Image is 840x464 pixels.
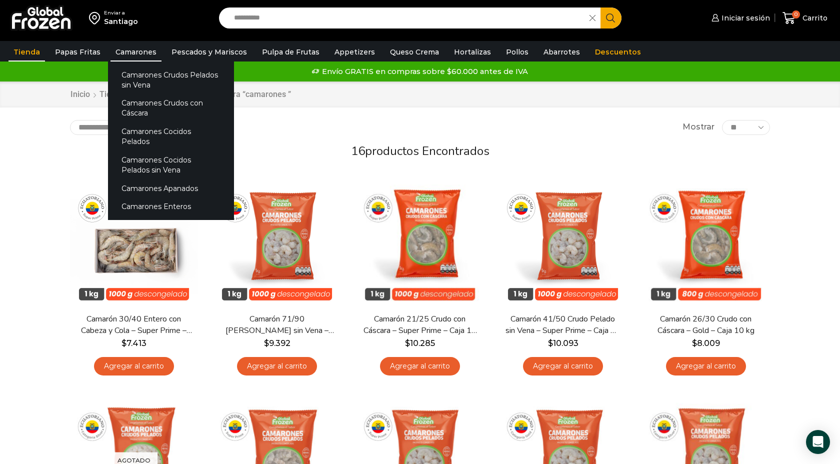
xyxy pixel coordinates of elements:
a: Camarones Crudos Pelados sin Vena [108,65,234,94]
a: Agregar al carrito: “Camarón 71/90 Crudo Pelado sin Vena - Super Prime - Caja 10 kg” [237,357,317,375]
a: Appetizers [329,42,380,61]
a: Camarón 30/40 Entero con Cabeza y Cola – Super Prime – Caja 10 kg [76,313,191,336]
a: Tienda [99,89,125,100]
a: Hortalizas [449,42,496,61]
span: Carrito [800,13,827,23]
span: $ [405,338,410,348]
a: Camarones Cocidos Pelados sin Vena [108,151,234,179]
button: Search button [600,7,621,28]
span: $ [548,338,553,348]
span: $ [692,338,697,348]
a: Tienda [8,42,45,61]
bdi: 7.413 [121,338,146,348]
a: Inicio [70,89,90,100]
bdi: 10.093 [548,338,578,348]
a: Camarones [110,42,161,61]
a: Camarones Crudos con Cáscara [108,94,234,122]
a: Camarón 21/25 Crudo con Cáscara – Super Prime – Caja 10 kg [362,313,477,336]
div: Enviar a [104,9,138,16]
bdi: 9.392 [264,338,290,348]
span: Mostrar [682,121,714,133]
img: address-field-icon.svg [89,9,104,26]
a: Pescados y Mariscos [166,42,252,61]
span: 16 [351,143,365,159]
a: Agregar al carrito: “Camarón 30/40 Entero con Cabeza y Cola - Super Prime - Caja 10 kg” [94,357,174,375]
a: Papas Fritas [50,42,105,61]
div: Santiago [104,16,138,26]
span: $ [264,338,269,348]
a: Pollos [501,42,533,61]
a: 0 Carrito [780,6,830,30]
a: Pulpa de Frutas [257,42,324,61]
a: Camarón 71/90 [PERSON_NAME] sin Vena – Super Prime – Caja 10 kg [219,313,334,336]
a: Iniciar sesión [709,8,770,28]
a: Queso Crema [385,42,444,61]
a: Agregar al carrito: “Camarón 26/30 Crudo con Cáscara - Gold - Caja 10 kg” [666,357,746,375]
a: Abarrotes [538,42,585,61]
span: productos encontrados [365,143,489,159]
bdi: 8.009 [692,338,720,348]
a: Camarones Enteros [108,197,234,216]
a: Agregar al carrito: “Camarón 41/50 Crudo Pelado sin Vena - Super Prime - Caja 10 kg” [523,357,603,375]
span: $ [121,338,126,348]
a: Camarones Apanados [108,179,234,197]
select: Pedido de la tienda [70,120,197,135]
bdi: 10.285 [405,338,435,348]
div: Open Intercom Messenger [806,430,830,454]
a: Camarones Cocidos Pelados [108,122,234,151]
span: Iniciar sesión [719,13,770,23]
a: Descuentos [590,42,646,61]
span: 0 [792,10,800,18]
nav: Breadcrumb [70,89,291,100]
a: Camarón 26/30 Crudo con Cáscara – Gold – Caja 10 kg [648,313,763,336]
a: Agregar al carrito: “Camarón 21/25 Crudo con Cáscara - Super Prime - Caja 10 kg” [380,357,460,375]
a: Camarón 41/50 Crudo Pelado sin Vena – Super Prime – Caja 10 kg [505,313,620,336]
